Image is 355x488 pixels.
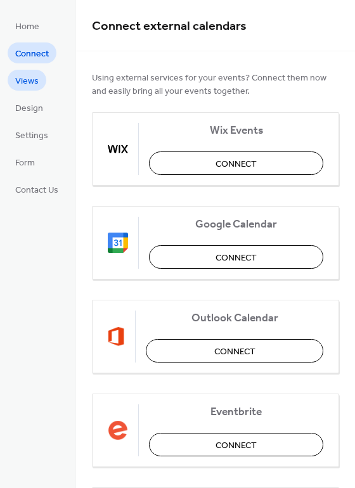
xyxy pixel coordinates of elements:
[149,218,323,231] span: Google Calendar
[15,157,35,170] span: Form
[15,102,43,115] span: Design
[146,339,323,363] button: Connect
[214,345,255,359] span: Connect
[216,158,257,171] span: Connect
[146,312,323,325] span: Outlook Calendar
[8,70,46,91] a: Views
[8,15,47,36] a: Home
[92,14,247,39] span: Connect external calendars
[8,42,56,63] a: Connect
[8,151,42,172] a: Form
[149,151,323,175] button: Connect
[216,439,257,453] span: Connect
[15,75,39,88] span: Views
[8,179,66,200] a: Contact Us
[8,97,51,118] a: Design
[149,124,323,138] span: Wix Events
[15,184,58,197] span: Contact Us
[8,124,56,145] a: Settings
[15,48,49,61] span: Connect
[92,72,339,98] span: Using external services for your events? Connect them now and easily bring all your events together.
[108,233,128,253] img: google
[108,326,125,347] img: outlook
[15,129,48,143] span: Settings
[149,245,323,269] button: Connect
[149,433,323,456] button: Connect
[108,139,128,159] img: wix
[216,252,257,265] span: Connect
[108,420,128,440] img: eventbrite
[149,406,323,419] span: Eventbrite
[15,20,39,34] span: Home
